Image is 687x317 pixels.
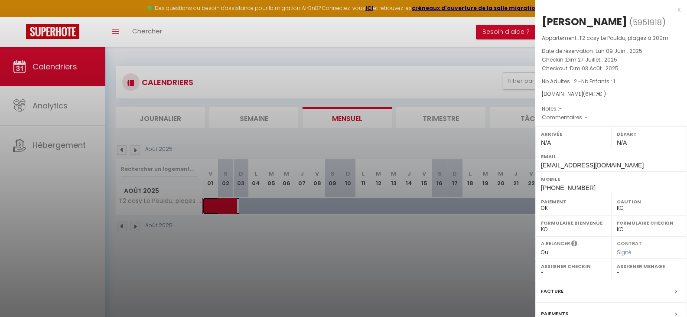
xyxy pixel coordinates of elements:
span: - [585,114,588,121]
label: Paiement [541,197,606,206]
span: 614.17 [585,90,598,98]
p: Commentaires : [542,113,680,122]
span: [EMAIL_ADDRESS][DOMAIN_NAME] [541,162,644,169]
span: Lun 09 Juin . 2025 [596,47,642,55]
label: Formulaire Checkin [617,219,681,227]
label: Mobile [541,175,681,183]
label: Assigner Checkin [541,262,606,271]
span: Nb Enfants : 1 [581,78,615,85]
label: Contrat [617,240,642,245]
button: Ouvrir le widget de chat LiveChat [7,3,33,29]
span: Dim 27 Juillet . 2025 [566,56,617,63]
p: Notes : [542,105,680,113]
p: Appartement : [542,34,680,42]
label: Caution [617,197,681,206]
span: N/A [617,139,627,146]
span: ( ) [629,16,666,28]
i: Sélectionner OUI si vous souhaiter envoyer les séquences de messages post-checkout [571,240,577,249]
label: Départ [617,130,681,138]
p: Date de réservation : [542,47,680,56]
span: N/A [541,139,551,146]
span: [PHONE_NUMBER] [541,184,596,191]
div: [PERSON_NAME] [542,15,627,29]
label: Email [541,152,681,161]
p: Checkout : [542,64,680,73]
span: Signé [617,248,632,256]
label: Assigner Menage [617,262,681,271]
label: Formulaire Bienvenue [541,219,606,227]
label: Arrivée [541,130,606,138]
label: A relancer [541,240,570,247]
div: x [535,4,680,15]
span: T2 cosy Le Pouldu, plages à 300m [579,34,668,42]
div: [DOMAIN_NAME] [542,90,680,98]
label: Facture [541,287,563,296]
span: Nb Adultes : 2 - [542,78,615,85]
span: Dim 03 Août . 2025 [570,65,619,72]
span: 5951918 [633,17,662,28]
span: ( € ) [583,90,606,98]
span: - [559,105,562,112]
p: Checkin : [542,56,680,64]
